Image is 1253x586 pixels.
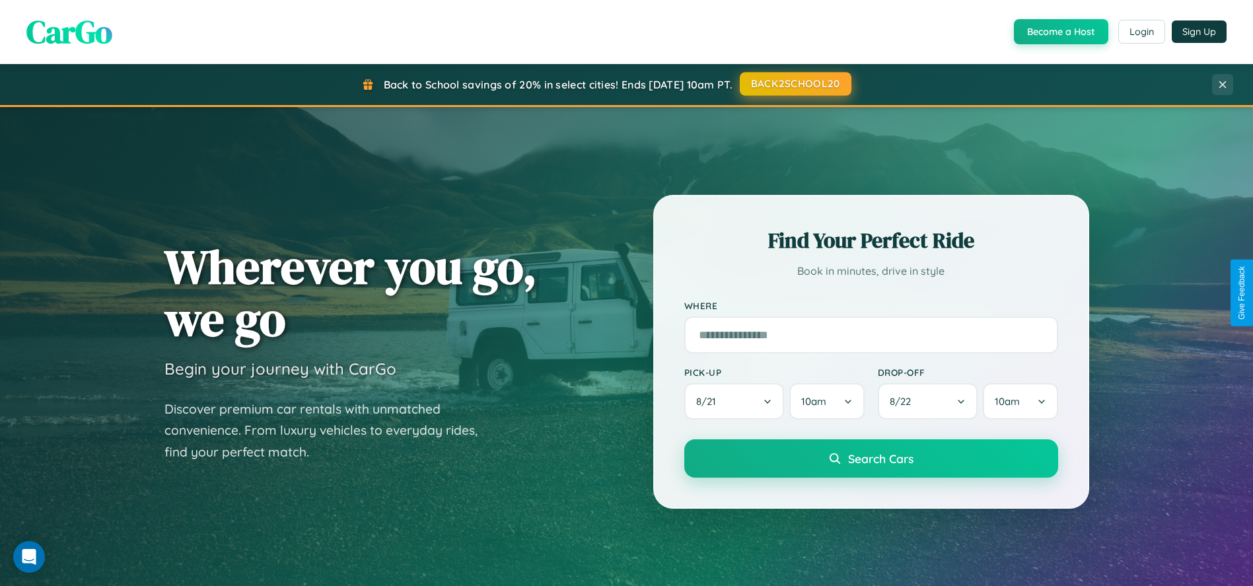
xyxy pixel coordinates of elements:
button: 8/22 [878,383,978,420]
button: Login [1118,20,1165,44]
p: Discover premium car rentals with unmatched convenience. From luxury vehicles to everyday rides, ... [164,398,495,463]
p: Book in minutes, drive in style [684,262,1058,281]
label: Drop-off [878,367,1058,378]
button: 10am [983,383,1057,420]
div: Open Intercom Messenger [13,541,45,573]
button: 8/21 [684,383,785,420]
div: Give Feedback [1237,266,1246,320]
button: Become a Host [1014,19,1108,44]
span: 8 / 21 [696,395,723,408]
h1: Wherever you go, we go [164,240,537,345]
span: CarGo [26,10,112,54]
button: Sign Up [1172,20,1227,43]
h3: Begin your journey with CarGo [164,359,396,379]
span: Search Cars [848,451,913,466]
button: 10am [789,383,864,420]
span: 10am [801,395,826,408]
label: Pick-up [684,367,865,378]
button: BACK2SCHOOL20 [740,72,851,96]
span: 10am [995,395,1020,408]
span: Back to School savings of 20% in select cities! Ends [DATE] 10am PT. [384,78,733,91]
label: Where [684,300,1058,311]
button: Search Cars [684,439,1058,478]
h2: Find Your Perfect Ride [684,226,1058,255]
span: 8 / 22 [890,395,917,408]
